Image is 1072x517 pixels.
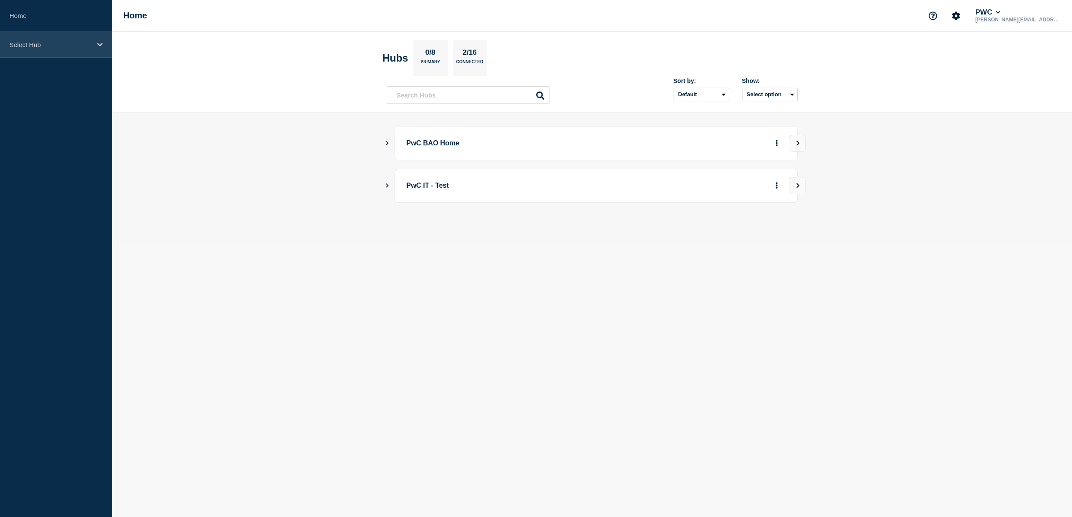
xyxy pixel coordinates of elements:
input: Search Hubs [387,86,549,104]
p: 0/8 [422,48,439,59]
h1: Home [123,11,147,21]
select: Sort by [674,88,729,101]
button: Show Connected Hubs [385,140,389,147]
button: Support [924,7,942,25]
p: PwC IT - Test [407,178,643,194]
p: Primary [421,59,440,68]
p: [PERSON_NAME][EMAIL_ADDRESS][PERSON_NAME][DOMAIN_NAME] [974,17,1063,23]
p: Connected [456,59,483,68]
button: Account settings [947,7,965,25]
div: Show: [742,77,798,84]
div: Sort by: [674,77,729,84]
button: More actions [771,178,782,194]
button: Show Connected Hubs [385,183,389,189]
button: View [789,135,806,152]
button: Select option [742,88,798,101]
button: PWC [974,8,1002,17]
p: Select Hub [9,41,92,48]
button: View [789,177,806,194]
p: 2/16 [459,48,480,59]
h2: Hubs [383,52,408,64]
button: More actions [771,136,782,151]
p: PwC BAO Home [407,136,643,151]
